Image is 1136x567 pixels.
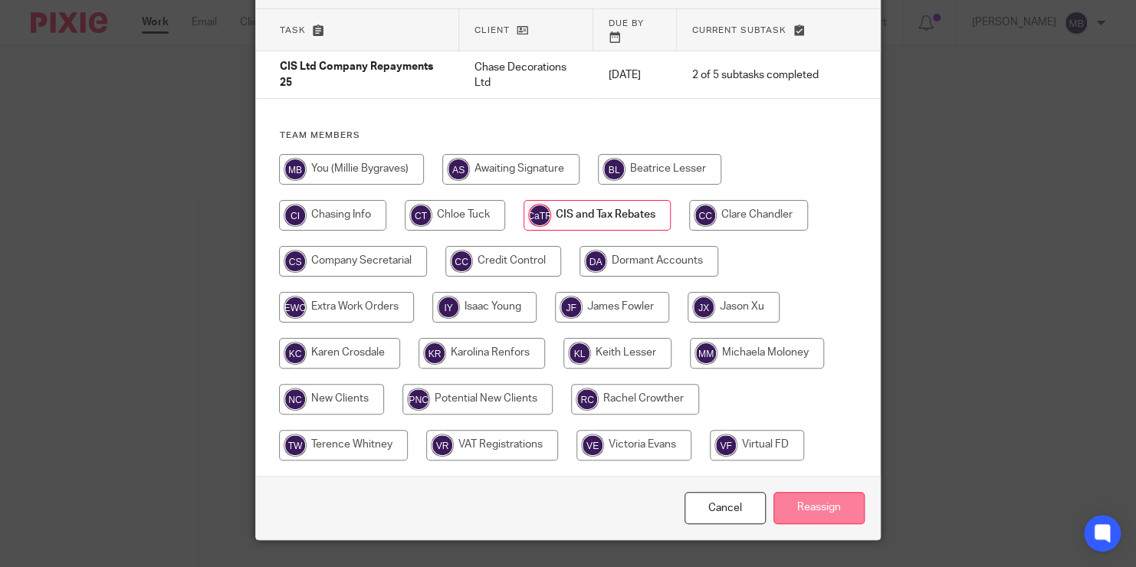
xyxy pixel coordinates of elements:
[474,26,510,34] span: Client
[692,26,786,34] span: Current subtask
[279,129,856,142] h4: Team members
[773,492,865,525] input: Reassign
[609,67,662,83] p: [DATE]
[677,51,834,99] td: 2 of 5 subtasks completed
[474,60,578,91] p: Chase Decorations Ltd
[279,26,305,34] span: Task
[685,492,766,525] a: Close this dialog window
[609,19,644,28] span: Due by
[279,62,432,89] span: CIS Ltd Company Repayments 25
